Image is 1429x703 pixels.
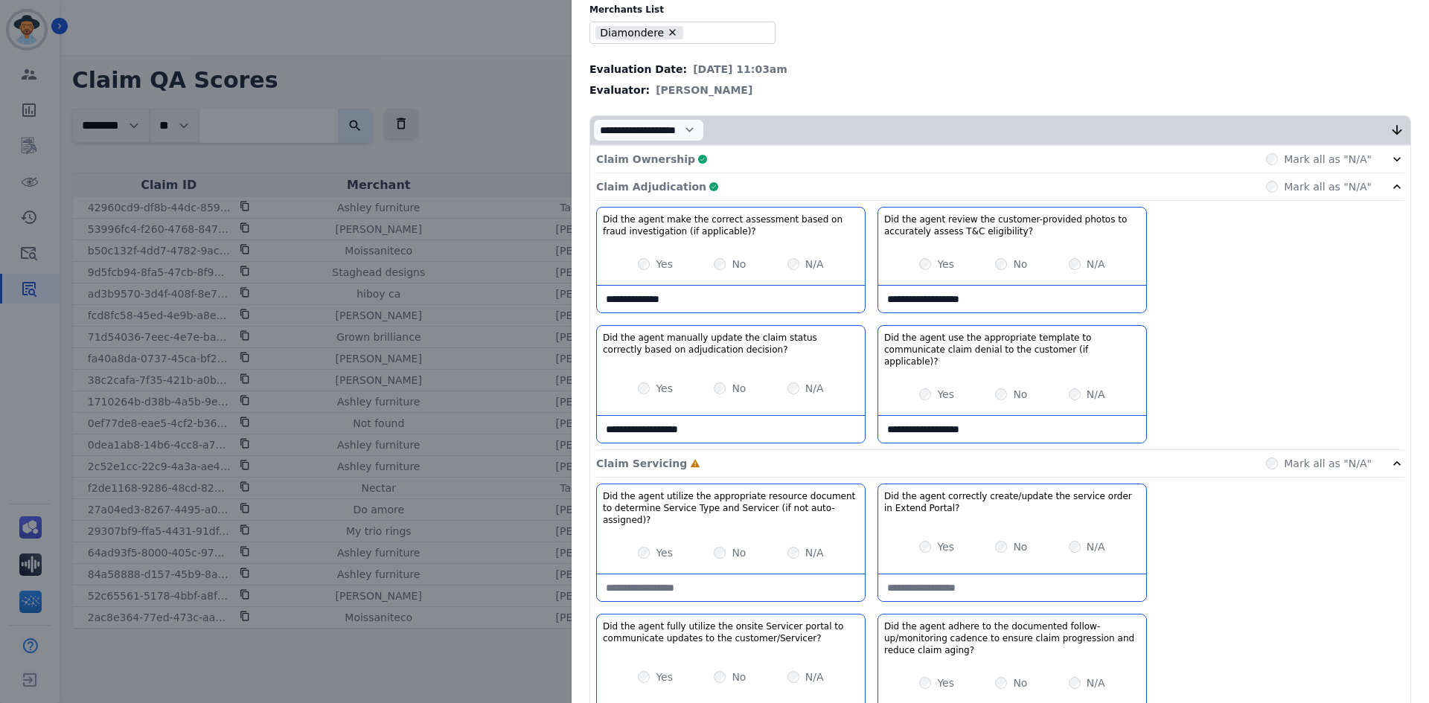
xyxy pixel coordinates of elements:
[884,490,1140,514] h3: Did the agent correctly create/update the service order in Extend Portal?
[603,490,859,526] h3: Did the agent utilize the appropriate resource document to determine Service Type and Servicer (i...
[1087,257,1105,272] label: N/A
[1013,257,1027,272] label: No
[1087,387,1105,402] label: N/A
[596,456,687,471] p: Claim Servicing
[937,387,954,402] label: Yes
[937,675,954,690] label: Yes
[937,539,954,554] label: Yes
[595,26,683,40] li: Diamondere
[589,62,1411,77] div: Evaluation Date:
[589,4,1411,16] label: Merchants List
[884,332,1140,367] h3: Did the agent use the appropriate template to communicate claim denial to the customer (if applic...
[603,620,859,644] h3: Did the agent fully utilize the onsite Servicer portal to communicate updates to the customer/Ser...
[1284,456,1372,471] label: Mark all as "N/A"
[937,257,954,272] label: Yes
[1013,387,1027,402] label: No
[596,179,706,194] p: Claim Adjudication
[656,670,673,684] label: Yes
[656,257,673,272] label: Yes
[589,83,1411,97] div: Evaluator:
[805,257,824,272] label: N/A
[732,257,746,272] label: No
[884,214,1140,237] h3: Did the agent review the customer-provided photos to accurately assess T&C eligibility?
[732,670,746,684] label: No
[593,24,766,42] ul: selected options
[1284,179,1372,194] label: Mark all as "N/A"
[732,545,746,560] label: No
[1284,152,1372,167] label: Mark all as "N/A"
[596,152,695,167] p: Claim Ownership
[805,670,824,684] label: N/A
[1013,675,1027,690] label: No
[656,545,673,560] label: Yes
[603,332,859,356] h3: Did the agent manually update the claim status correctly based on adjudication decision?
[693,62,787,77] span: [DATE] 11:03am
[1087,539,1105,554] label: N/A
[805,381,824,396] label: N/A
[656,381,673,396] label: Yes
[656,83,752,97] span: [PERSON_NAME]
[1013,539,1027,554] label: No
[884,620,1140,656] h3: Did the agent adhere to the documented follow-up/monitoring cadence to ensure claim progression a...
[603,214,859,237] h3: Did the agent make the correct assessment based on fraud investigation (if applicable)?
[732,381,746,396] label: No
[1087,675,1105,690] label: N/A
[805,545,824,560] label: N/A
[667,27,678,38] button: Remove Diamondere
